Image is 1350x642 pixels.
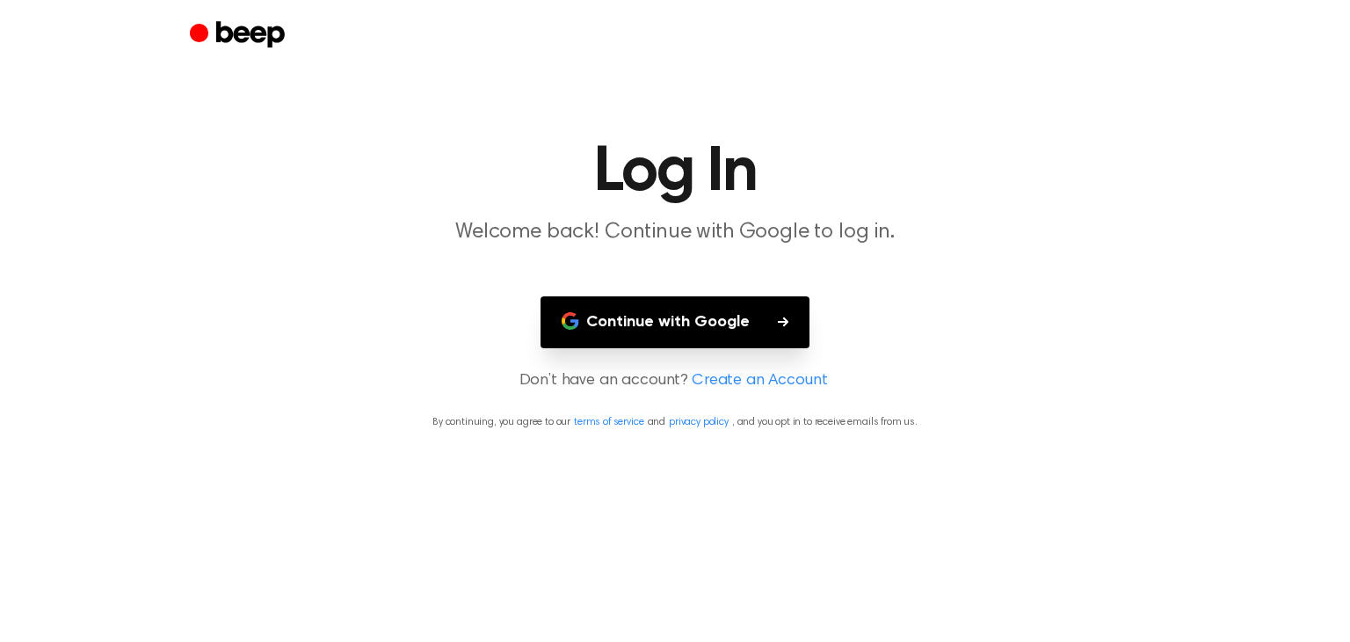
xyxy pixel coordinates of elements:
[541,296,809,348] button: Continue with Google
[225,141,1125,204] h1: Log In
[692,369,827,393] a: Create an Account
[190,18,289,53] a: Beep
[574,417,643,427] a: terms of service
[21,369,1329,393] p: Don’t have an account?
[337,218,1012,247] p: Welcome back! Continue with Google to log in.
[21,414,1329,430] p: By continuing, you agree to our and , and you opt in to receive emails from us.
[669,417,729,427] a: privacy policy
